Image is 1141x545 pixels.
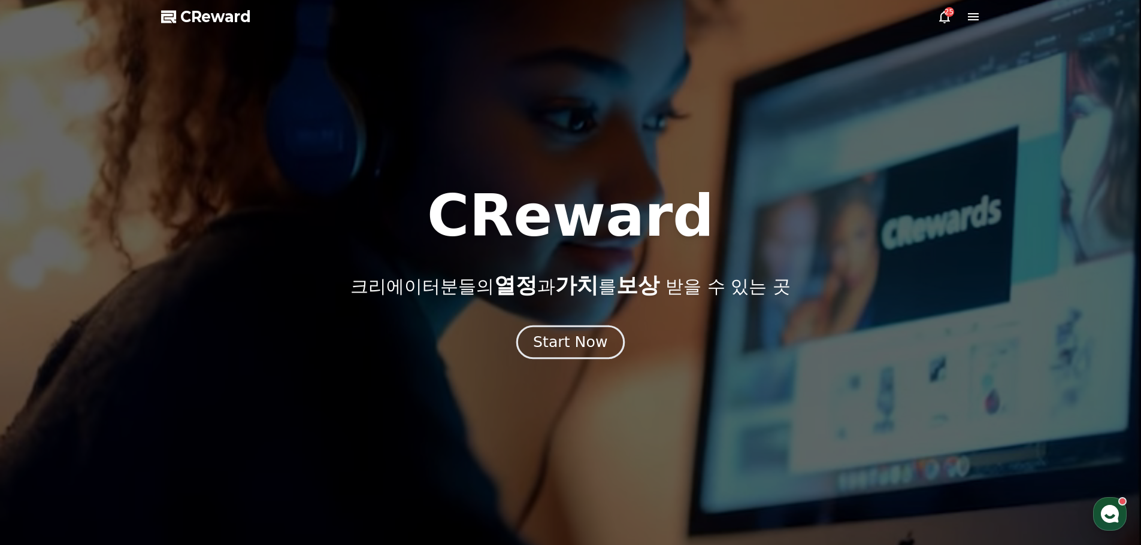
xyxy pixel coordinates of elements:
[494,273,537,297] span: 열정
[516,325,625,359] button: Start Now
[350,273,790,297] p: 크리에이터분들의 과 를 받을 수 있는 곳
[945,7,954,17] div: 25
[155,379,230,409] a: 설정
[110,398,124,407] span: 대화
[185,397,199,407] span: 설정
[519,338,622,349] a: Start Now
[937,10,952,24] a: 25
[533,332,607,352] div: Start Now
[616,273,659,297] span: 보상
[4,379,79,409] a: 홈
[38,397,45,407] span: 홈
[427,187,714,245] h1: CReward
[555,273,598,297] span: 가치
[79,379,155,409] a: 대화
[161,7,251,26] a: CReward
[180,7,251,26] span: CReward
